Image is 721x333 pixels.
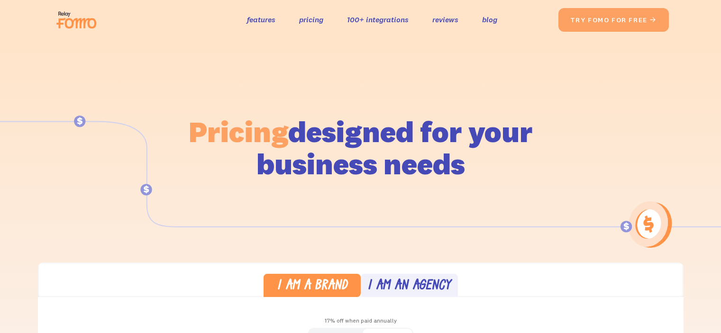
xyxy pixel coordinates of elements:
a: 100+ integrations [347,13,409,27]
span: Pricing [189,113,288,150]
div: 17% off when paid annually [38,314,684,328]
a: pricing [299,13,323,27]
a: features [247,13,275,27]
a: blog [482,13,497,27]
span:  [649,16,657,24]
h1: designed for your business needs [188,116,533,180]
div: I am a brand [277,279,347,293]
div: I am an agency [367,279,451,293]
a: reviews [432,13,458,27]
a: try fomo for free [558,8,669,32]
